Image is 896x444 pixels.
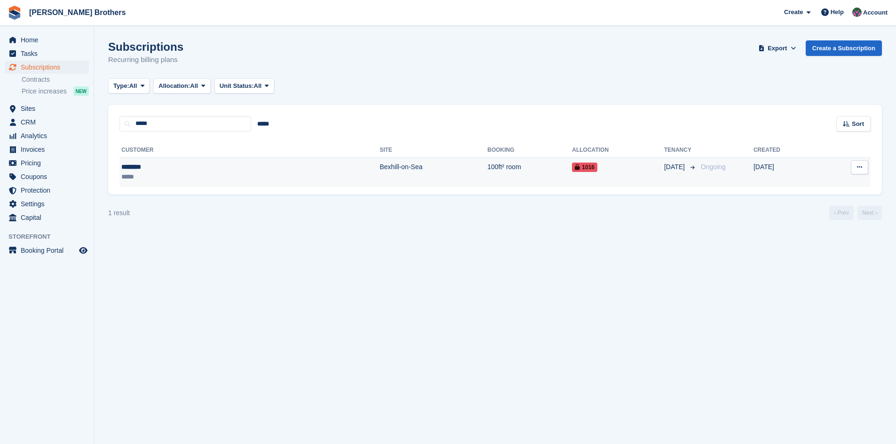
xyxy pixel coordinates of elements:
a: menu [5,211,89,224]
th: Site [380,143,487,158]
span: Pricing [21,156,77,170]
span: Unit Status: [220,81,254,91]
span: Home [21,33,77,47]
span: Ongoing [701,163,726,171]
button: Unit Status: All [214,78,274,94]
th: Allocation [572,143,664,158]
span: 1016 [572,163,597,172]
button: Type: All [108,78,150,94]
div: 1 result [108,208,130,218]
img: Nick Wright [852,8,862,17]
td: [DATE] [753,157,821,187]
span: Account [863,8,888,17]
span: All [190,81,198,91]
span: Create [784,8,803,17]
span: Sites [21,102,77,115]
button: Allocation: All [153,78,211,94]
a: menu [5,47,89,60]
span: Price increases [22,87,67,96]
span: Allocation: [159,81,190,91]
button: Export [757,40,798,56]
span: CRM [21,116,77,129]
span: Coupons [21,170,77,183]
span: Tasks [21,47,77,60]
span: Settings [21,197,77,210]
span: Export [768,44,787,53]
a: Preview store [78,245,89,256]
a: [PERSON_NAME] Brothers [25,5,129,20]
a: menu [5,129,89,142]
a: Create a Subscription [806,40,882,56]
span: Analytics [21,129,77,142]
a: menu [5,170,89,183]
a: menu [5,33,89,47]
nav: Page [827,206,884,220]
span: All [129,81,137,91]
a: menu [5,61,89,74]
p: Recurring billing plans [108,55,183,65]
a: menu [5,244,89,257]
span: Subscriptions [21,61,77,74]
h1: Subscriptions [108,40,183,53]
a: menu [5,197,89,210]
span: [DATE] [664,162,687,172]
th: Customer [119,143,380,158]
span: Booking Portal [21,244,77,257]
td: Bexhill-on-Sea [380,157,487,187]
th: Booking [487,143,572,158]
a: Contracts [22,75,89,84]
span: Storefront [8,232,94,241]
span: Type: [113,81,129,91]
th: Tenancy [664,143,697,158]
div: NEW [73,86,89,96]
a: menu [5,156,89,170]
a: Next [857,206,882,220]
span: Invoices [21,143,77,156]
th: Created [753,143,821,158]
td: 100ft² room [487,157,572,187]
a: Price increases NEW [22,86,89,96]
a: menu [5,102,89,115]
span: All [254,81,262,91]
a: menu [5,116,89,129]
a: Previous [829,206,854,220]
span: Help [831,8,844,17]
img: stora-icon-8386f47178a22dfd0bd8f6a31ec36ba5ce8667c1dd55bd0f319d3a0aa187defe.svg [8,6,22,20]
span: Sort [852,119,864,129]
a: menu [5,143,89,156]
a: menu [5,184,89,197]
span: Protection [21,184,77,197]
span: Capital [21,211,77,224]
